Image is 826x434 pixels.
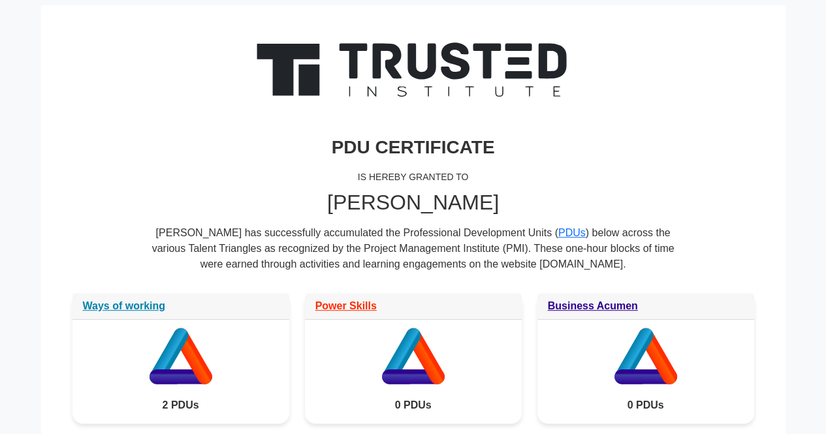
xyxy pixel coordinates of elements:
div: [PERSON_NAME] has successfully accumulated the Professional Development Units ( ) below across th... [152,225,675,283]
div: IS HEREBY GRANTED TO [72,164,754,190]
a: Ways of working [83,300,166,311]
div: 0 PDUs [537,387,754,424]
h3: PDU CERTIFICATE [72,136,754,159]
a: Business Acumen [548,300,638,311]
div: 0 PDUs [305,387,522,424]
a: PDUs [558,227,586,238]
h2: [PERSON_NAME] [72,190,754,215]
a: Power Skills [315,300,377,311]
div: 2 PDUs [72,387,289,424]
